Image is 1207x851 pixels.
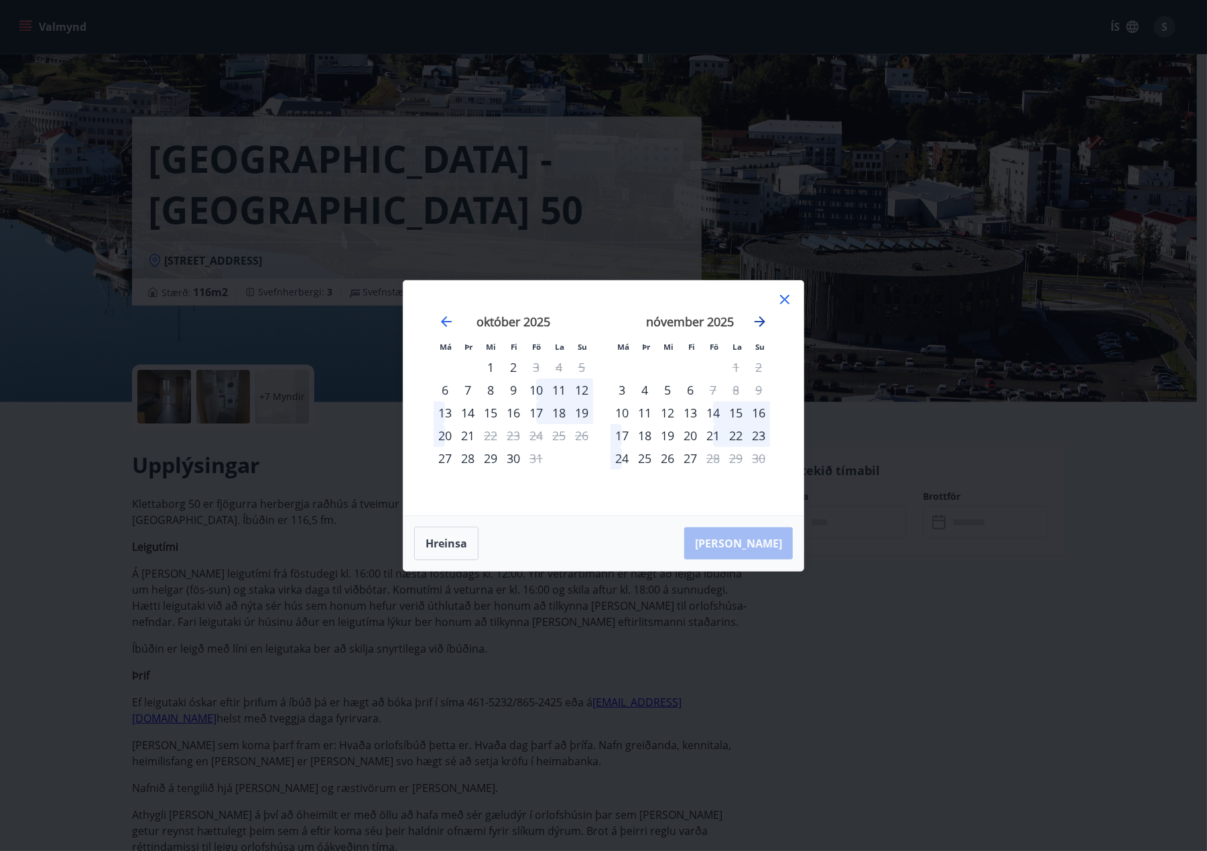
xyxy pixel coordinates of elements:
[642,342,650,352] small: Þr
[702,379,724,401] div: Aðeins útritun í boði
[479,401,502,424] div: 15
[525,401,548,424] div: 17
[434,447,456,470] div: Aðeins innritun í boði
[440,342,452,352] small: Má
[702,401,724,424] div: 14
[656,447,679,470] div: 26
[456,424,479,447] td: Choose þriðjudagur, 21. október 2025 as your check-in date. It’s available.
[755,342,765,352] small: Su
[679,401,702,424] div: 13
[548,401,570,424] div: 18
[414,527,479,560] button: Hreinsa
[511,342,517,352] small: Fi
[479,424,502,447] div: Aðeins útritun í boði
[656,447,679,470] td: Choose miðvikudagur, 26. nóvember 2025 as your check-in date. It’s available.
[502,356,525,379] div: 2
[420,297,787,499] div: Calendar
[679,424,702,447] div: 20
[724,379,747,401] td: Not available. laugardagur, 8. nóvember 2025
[525,379,548,401] div: 10
[611,424,633,447] div: 17
[548,401,570,424] td: Choose laugardagur, 18. október 2025 as your check-in date. It’s available.
[679,447,702,470] td: Choose fimmtudagur, 27. nóvember 2025 as your check-in date. It’s available.
[434,447,456,470] td: Choose mánudagur, 27. október 2025 as your check-in date. It’s available.
[656,379,679,401] div: 5
[611,424,633,447] td: Choose mánudagur, 17. nóvember 2025 as your check-in date. It’s available.
[479,447,502,470] div: 29
[502,401,525,424] div: 16
[702,424,724,447] div: 21
[611,401,633,424] div: Aðeins innritun í boði
[702,379,724,401] td: Not available. föstudagur, 7. nóvember 2025
[747,424,770,447] td: Choose sunnudagur, 23. nóvember 2025 as your check-in date. It’s available.
[434,379,456,401] div: Aðeins innritun í boði
[724,447,747,470] td: Not available. laugardagur, 29. nóvember 2025
[611,379,633,401] td: Choose mánudagur, 3. nóvember 2025 as your check-in date. It’s available.
[487,342,497,352] small: Mi
[570,356,593,379] td: Not available. sunnudagur, 5. október 2025
[479,379,502,401] td: Choose miðvikudagur, 8. október 2025 as your check-in date. It’s available.
[724,356,747,379] td: Not available. laugardagur, 1. nóvember 2025
[479,379,502,401] div: 8
[664,342,674,352] small: Mi
[479,356,502,379] div: 1
[456,379,479,401] td: Choose þriðjudagur, 7. október 2025 as your check-in date. It’s available.
[724,401,747,424] td: Choose laugardagur, 15. nóvember 2025 as your check-in date. It’s available.
[633,424,656,447] td: Choose þriðjudagur, 18. nóvember 2025 as your check-in date. It’s available.
[434,401,456,424] td: Choose mánudagur, 13. október 2025 as your check-in date. It’s available.
[533,342,542,352] small: Fö
[647,314,735,330] strong: nóvember 2025
[456,447,479,470] div: 28
[656,401,679,424] td: Choose miðvikudagur, 12. nóvember 2025 as your check-in date. It’s available.
[464,342,472,352] small: Þr
[525,447,548,470] td: Not available. föstudagur, 31. október 2025
[747,379,770,401] td: Not available. sunnudagur, 9. nóvember 2025
[438,314,454,330] div: Move backward to switch to the previous month.
[688,342,695,352] small: Fi
[525,447,548,470] div: Aðeins útritun í boði
[710,342,719,352] small: Fö
[502,447,525,470] td: Choose fimmtudagur, 30. október 2025 as your check-in date. It’s available.
[525,356,548,379] td: Not available. föstudagur, 3. október 2025
[702,424,724,447] td: Choose föstudagur, 21. nóvember 2025 as your check-in date. It’s available.
[611,447,633,470] div: 24
[611,401,633,424] td: Choose mánudagur, 10. nóvember 2025 as your check-in date. It’s available.
[633,379,656,401] div: 4
[724,424,747,447] td: Choose laugardagur, 22. nóvember 2025 as your check-in date. It’s available.
[502,401,525,424] td: Choose fimmtudagur, 16. október 2025 as your check-in date. It’s available.
[570,401,593,424] td: Choose sunnudagur, 19. október 2025 as your check-in date. It’s available.
[656,379,679,401] td: Choose miðvikudagur, 5. nóvember 2025 as your check-in date. It’s available.
[752,314,768,330] div: Move forward to switch to the next month.
[502,379,525,401] td: Choose fimmtudagur, 9. október 2025 as your check-in date. It’s available.
[656,401,679,424] div: 12
[434,424,456,447] td: Choose mánudagur, 20. október 2025 as your check-in date. It’s available.
[456,401,479,424] div: 14
[502,424,525,447] td: Not available. fimmtudagur, 23. október 2025
[502,356,525,379] td: Choose fimmtudagur, 2. október 2025 as your check-in date. It’s available.
[570,379,593,401] div: 12
[702,447,724,470] td: Not available. föstudagur, 28. nóvember 2025
[679,447,702,470] div: 27
[679,379,702,401] td: Choose fimmtudagur, 6. nóvember 2025 as your check-in date. It’s available.
[548,356,570,379] td: Not available. laugardagur, 4. október 2025
[502,379,525,401] div: 9
[555,342,564,352] small: La
[747,356,770,379] td: Not available. sunnudagur, 2. nóvember 2025
[747,401,770,424] td: Choose sunnudagur, 16. nóvember 2025 as your check-in date. It’s available.
[502,447,525,470] div: 30
[525,356,548,379] div: Aðeins útritun í boði
[656,424,679,447] td: Choose miðvikudagur, 19. nóvember 2025 as your check-in date. It’s available.
[456,401,479,424] td: Choose þriðjudagur, 14. október 2025 as your check-in date. It’s available.
[747,401,770,424] div: 16
[434,424,456,447] div: 20
[570,401,593,424] div: 19
[747,447,770,470] td: Not available. sunnudagur, 30. nóvember 2025
[747,424,770,447] div: 23
[456,447,479,470] td: Choose þriðjudagur, 28. október 2025 as your check-in date. It’s available.
[724,401,747,424] div: 15
[548,424,570,447] td: Not available. laugardagur, 25. október 2025
[617,342,629,352] small: Má
[679,379,702,401] div: 6
[679,401,702,424] td: Choose fimmtudagur, 13. nóvember 2025 as your check-in date. It’s available.
[479,401,502,424] td: Choose miðvikudagur, 15. október 2025 as your check-in date. It’s available.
